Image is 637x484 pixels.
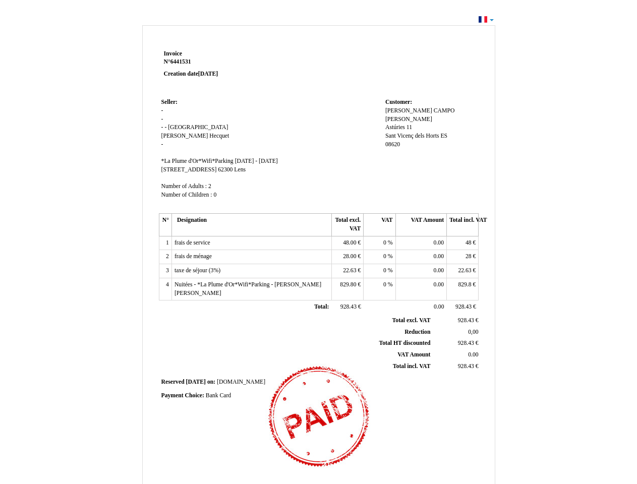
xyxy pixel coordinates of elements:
[164,71,218,77] strong: Creation date
[434,253,444,260] span: 0.00
[186,379,206,385] span: [DATE]
[447,264,479,278] td: €
[213,192,216,198] span: 0
[385,124,412,131] span: Astúries 11
[159,214,171,236] th: N°
[434,239,444,246] span: 0.00
[161,379,185,385] span: Reserved
[385,99,412,105] span: Customer:
[364,214,395,236] th: VAT
[161,116,163,123] span: -
[218,166,233,173] span: 62300
[404,329,430,335] span: Reduction
[175,267,220,274] span: taxe de séjour (3%)
[458,363,474,370] span: 928.43
[432,360,480,372] td: €
[364,250,395,264] td: %
[432,315,480,326] td: €
[164,50,182,57] span: Invoice
[331,250,363,264] td: €
[440,133,447,139] span: ES
[207,379,215,385] span: on:
[331,264,363,278] td: €
[161,99,178,105] span: Seller:
[168,124,228,131] span: [GEOGRAPHIC_DATA]
[383,239,386,246] span: 0
[434,304,444,310] span: 0.00
[343,253,356,260] span: 28.00
[432,338,480,349] td: €
[393,363,431,370] span: Total incl. VAT
[447,236,479,250] td: €
[331,300,363,315] td: €
[385,107,432,114] span: [PERSON_NAME]
[385,107,454,123] span: CAMPO [PERSON_NAME]
[206,392,231,399] span: Bank Card
[383,267,386,274] span: 0
[340,281,356,288] span: 829.80
[458,340,474,346] span: 928.43
[175,239,210,246] span: frais de service
[383,281,386,288] span: 0
[447,300,479,315] td: €
[171,214,331,236] th: Designation
[159,236,171,250] td: 1
[331,278,363,300] td: €
[385,133,439,139] span: Sant Vicenç dels Horts
[458,281,471,288] span: 829.8
[198,71,218,77] span: [DATE]
[364,236,395,250] td: %
[343,267,356,274] span: 22.63
[161,192,212,198] span: Number of Children :
[161,183,207,190] span: Number of Adults :
[175,253,212,260] span: frais de ménage
[159,278,171,300] td: 4
[175,281,321,296] span: Nuitées - *La Plume d'Or*Wifi*Parking - [PERSON_NAME] [PERSON_NAME]
[164,58,284,66] strong: N°
[447,278,479,300] td: €
[164,124,166,131] span: -
[466,253,472,260] span: 28
[458,317,474,324] span: 928.43
[159,264,171,278] td: 3
[209,133,229,139] span: Hecquet
[447,214,479,236] th: Total incl. VAT
[161,158,234,164] span: *La Plume d'Or*Wifi*Parking
[235,158,278,164] span: [DATE] - [DATE]
[343,239,356,246] span: 48.00
[161,166,217,173] span: [STREET_ADDRESS]
[397,351,430,358] span: VAT Amount
[434,281,444,288] span: 0.00
[455,304,472,310] span: 928.43
[234,166,246,173] span: Lens
[161,124,163,131] span: -
[434,267,444,274] span: 0.00
[331,236,363,250] td: €
[447,250,479,264] td: €
[161,392,204,399] span: Payment Choice:
[468,351,478,358] span: 0.00
[217,379,265,385] span: [DOMAIN_NAME]
[331,214,363,236] th: Total excl. VAT
[466,239,472,246] span: 48
[314,304,329,310] span: Total:
[161,141,163,148] span: -
[208,183,211,190] span: 2
[364,264,395,278] td: %
[468,329,478,335] span: 0,00
[364,278,395,300] td: %
[340,304,357,310] span: 928.43
[161,133,208,139] span: [PERSON_NAME]
[458,267,471,274] span: 22.63
[159,250,171,264] td: 2
[395,214,446,236] th: VAT Amount
[383,253,386,260] span: 0
[379,340,430,346] span: Total HT discounted
[385,141,400,148] span: 08620
[161,107,163,114] span: -
[392,317,431,324] span: Total excl. VAT
[170,58,191,65] span: 6441531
